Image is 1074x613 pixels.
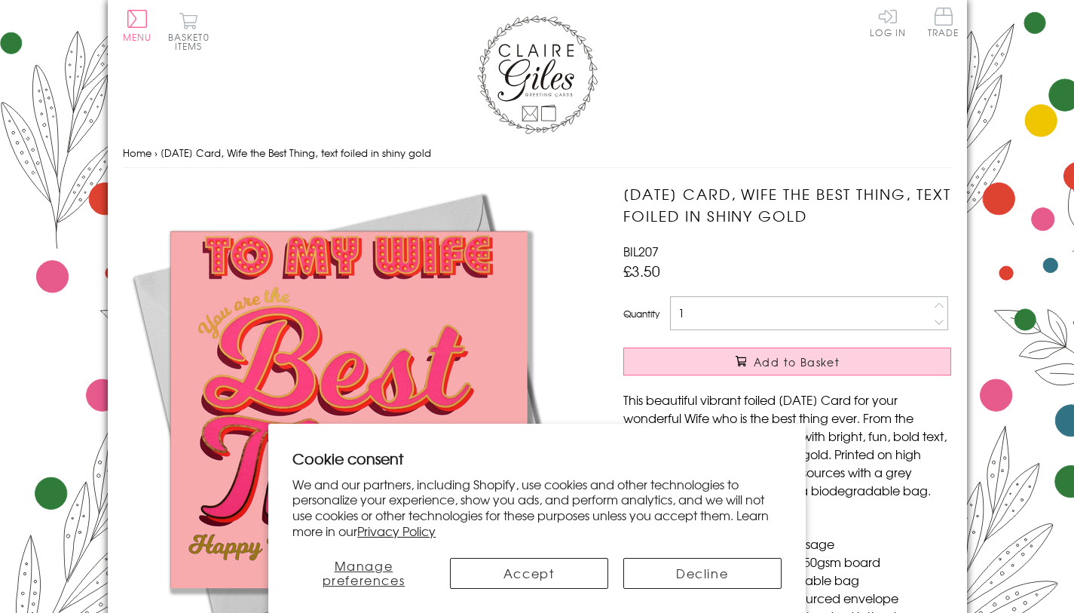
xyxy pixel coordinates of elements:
[168,12,210,51] button: Basket0 items
[155,146,158,160] span: ›
[323,556,405,589] span: Manage preferences
[123,10,152,41] button: Menu
[623,260,660,281] span: £3.50
[450,558,608,589] button: Accept
[477,15,598,134] img: Claire Giles Greetings Cards
[928,8,959,37] span: Trade
[123,138,952,169] nav: breadcrumbs
[292,558,434,589] button: Manage preferences
[928,8,959,40] a: Trade
[292,477,782,539] p: We and our partners, including Shopify, use cookies and other technologies to personalize your ex...
[623,183,951,227] h1: [DATE] Card, Wife the Best Thing, text foiled in shiny gold
[123,146,151,160] a: Home
[161,146,431,160] span: [DATE] Card, Wife the Best Thing, text foiled in shiny gold
[623,348,951,375] button: Add to Basket
[623,242,659,260] span: BIL207
[123,30,152,44] span: Menu
[623,391,951,499] p: This beautiful vibrant foiled [DATE] Card for your wonderful Wife who is the best thing ever. Fro...
[870,8,906,37] a: Log In
[623,558,782,589] button: Decline
[357,522,436,540] a: Privacy Policy
[754,354,840,369] span: Add to Basket
[175,30,210,53] span: 0 items
[623,307,659,320] label: Quantity
[292,448,782,469] h2: Cookie consent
